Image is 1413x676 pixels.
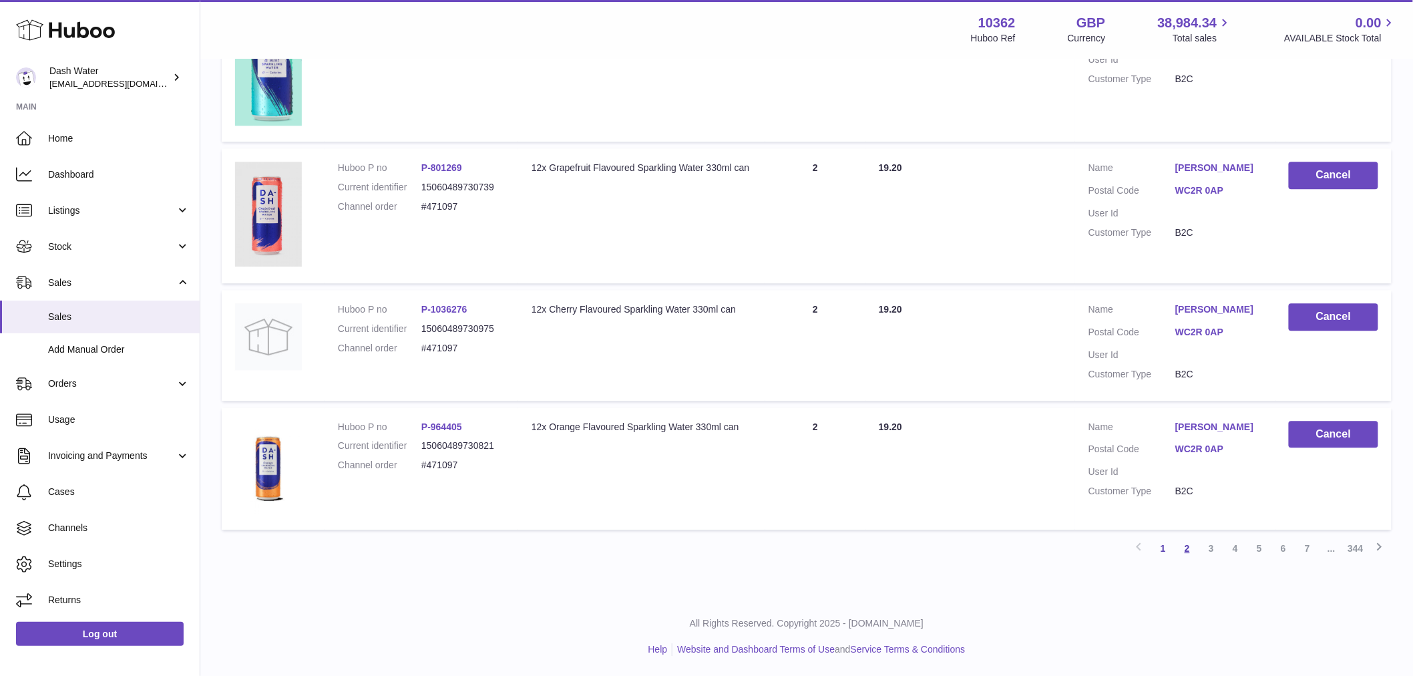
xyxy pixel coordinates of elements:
dt: User Id [1088,53,1175,66]
dt: Customer Type [1088,485,1175,498]
dt: Name [1088,162,1175,178]
li: and [672,643,965,656]
dd: #471097 [421,342,505,355]
dt: Channel order [338,200,421,213]
a: 4 [1223,536,1247,560]
a: 1 [1151,536,1175,560]
button: Cancel [1289,421,1378,448]
span: Usage [48,413,190,426]
a: P-964405 [421,421,462,432]
dd: 15060489730821 [421,440,505,452]
span: 19.20 [879,162,902,173]
span: Dashboard [48,168,190,181]
span: Sales [48,311,190,323]
span: Orders [48,377,176,390]
a: [PERSON_NAME] [1175,303,1262,316]
div: 12x Orange Flavoured Sparkling Water 330ml can [532,421,752,434]
a: 38,984.34 Total sales [1157,14,1232,45]
dt: Huboo P no [338,162,421,174]
span: Total sales [1173,32,1232,45]
a: P-801269 [421,162,462,173]
div: 12x Cherry Flavoured Sparkling Water 330ml can [532,303,752,316]
a: [PERSON_NAME] [1175,162,1262,174]
dd: 15060489730739 [421,181,505,194]
dt: Postal Code [1088,184,1175,200]
dt: Channel order [338,459,421,472]
a: Service Terms & Conditions [851,644,966,655]
dd: B2C [1175,485,1262,498]
dd: #471097 [421,459,505,472]
span: Cases [48,486,190,498]
a: WC2R 0AP [1175,184,1262,197]
a: WC2R 0AP [1175,326,1262,339]
a: 3 [1199,536,1223,560]
dt: User Id [1088,207,1175,220]
dt: Postal Code [1088,326,1175,342]
span: 38,984.34 [1157,14,1217,32]
img: 103621727971708.png [235,8,302,126]
span: AVAILABLE Stock Total [1284,32,1397,45]
dd: #471097 [421,200,505,213]
dt: Postal Code [1088,443,1175,459]
td: 2 [765,148,865,283]
dt: Current identifier [338,440,421,452]
img: 103621724231836.png [235,162,302,267]
span: Stock [48,240,176,253]
a: Help [648,644,668,655]
dt: Huboo P no [338,421,421,434]
span: Sales [48,277,176,289]
div: Currency [1068,32,1106,45]
dt: Channel order [338,342,421,355]
strong: 10362 [978,14,1016,32]
dt: Current identifier [338,181,421,194]
a: Website and Dashboard Terms of Use [677,644,835,655]
a: 7 [1295,536,1320,560]
a: [PERSON_NAME] [1175,421,1262,434]
span: 0.00 [1356,14,1382,32]
dt: Customer Type [1088,73,1175,86]
dt: Customer Type [1088,226,1175,239]
a: 6 [1271,536,1295,560]
span: Home [48,132,190,145]
dt: User Id [1088,466,1175,478]
img: internalAdmin-10362@internal.huboo.com [16,67,36,88]
dt: Customer Type [1088,368,1175,381]
p: All Rights Reserved. Copyright 2025 - [DOMAIN_NAME] [211,617,1402,630]
span: 19.20 [879,421,902,432]
span: Channels [48,522,190,534]
a: 0.00 AVAILABLE Stock Total [1284,14,1397,45]
td: 2 [765,290,865,401]
a: 2 [1175,536,1199,560]
div: 12x Grapefruit Flavoured Sparkling Water 330ml can [532,162,752,174]
dd: 15060489730975 [421,323,505,335]
span: 19.20 [879,304,902,315]
dt: User Id [1088,349,1175,361]
span: Returns [48,594,190,607]
td: 2 [765,407,865,530]
button: Cancel [1289,303,1378,331]
dt: Current identifier [338,323,421,335]
span: ... [1320,536,1344,560]
div: Huboo Ref [971,32,1016,45]
span: Settings [48,558,190,570]
a: Log out [16,622,184,646]
span: Invoicing and Payments [48,450,176,462]
a: P-1036276 [421,304,467,315]
dt: Huboo P no [338,303,421,316]
dt: Name [1088,421,1175,437]
dd: B2C [1175,73,1262,86]
a: WC2R 0AP [1175,443,1262,456]
span: Listings [48,204,176,217]
button: Cancel [1289,162,1378,189]
dd: B2C [1175,226,1262,239]
strong: GBP [1076,14,1105,32]
span: Add Manual Order [48,343,190,356]
img: 103621724231664.png [235,421,302,514]
div: Dash Water [49,65,170,90]
a: 5 [1247,536,1271,560]
dd: B2C [1175,368,1262,381]
span: [EMAIL_ADDRESS][DOMAIN_NAME] [49,78,196,89]
dt: Name [1088,303,1175,319]
a: 344 [1344,536,1368,560]
img: no-photo.jpg [235,303,302,370]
